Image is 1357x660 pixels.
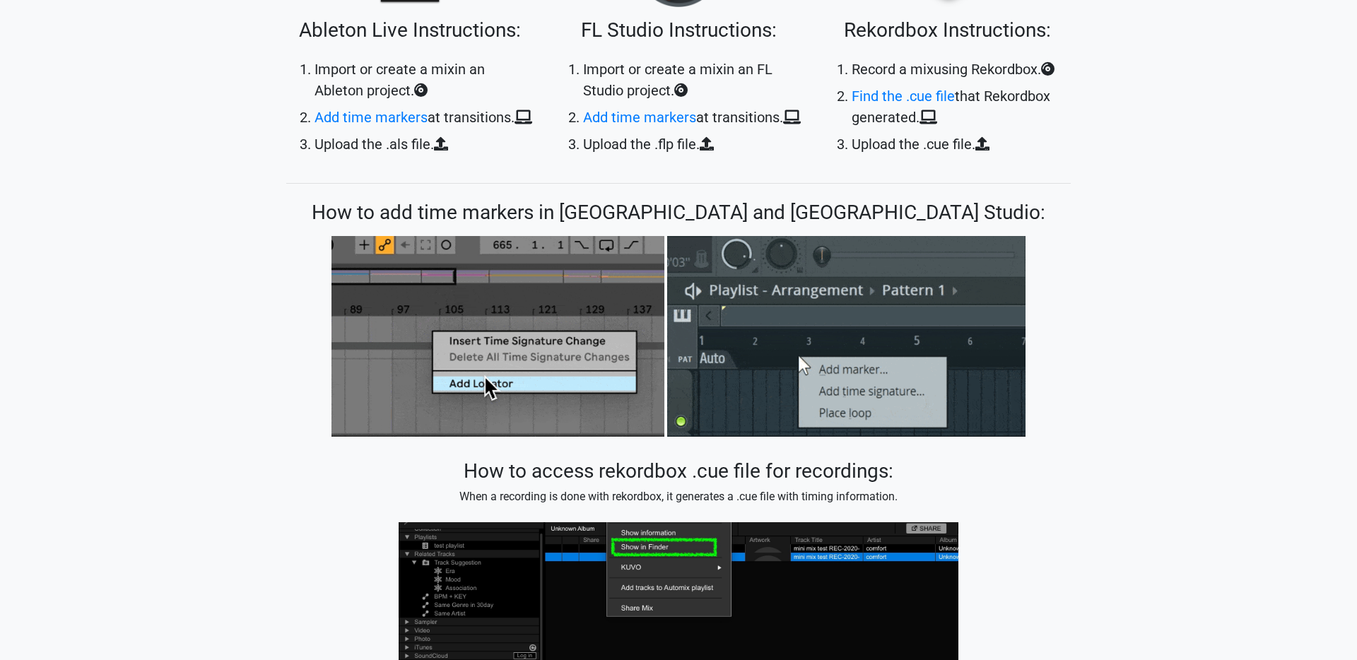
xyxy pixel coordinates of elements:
li: . [852,134,1071,155]
h3: Ableton Live Instructions: [286,18,534,42]
li: using Rekordbox. [852,59,1071,80]
img: fl%20marker.gif [667,230,1026,442]
li: that Rekordbox generated. [852,86,1071,128]
h3: FL Studio Instructions: [555,18,802,42]
li: . [583,134,802,155]
li: at transitions. [583,107,802,128]
li: in an FL Studio project. [583,59,802,101]
strong: Import or create a mix [583,61,723,78]
a: Add time markers [315,109,428,126]
li: . [315,134,534,155]
strong: Import or create a mix [315,61,454,78]
a: Find the .cue file [852,88,955,105]
strong: Upload the .flp file [583,136,696,153]
img: ableton%20locator.gif [331,230,664,442]
strong: Record a mix [852,61,934,78]
strong: Upload the .als file [315,136,430,153]
li: at transitions. [315,107,534,128]
p: When a recording is done with rekordbox, it generates a .cue file with timing information. [286,488,1071,505]
a: Add time markers [583,109,696,126]
h3: Rekordbox Instructions: [823,18,1071,42]
h3: How to access rekordbox .cue file for recordings: [286,459,1071,483]
strong: Upload the .cue file [852,136,972,153]
li: in an Ableton project. [315,59,534,101]
h3: How to add time markers in [GEOGRAPHIC_DATA] and [GEOGRAPHIC_DATA] Studio: [286,201,1071,225]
